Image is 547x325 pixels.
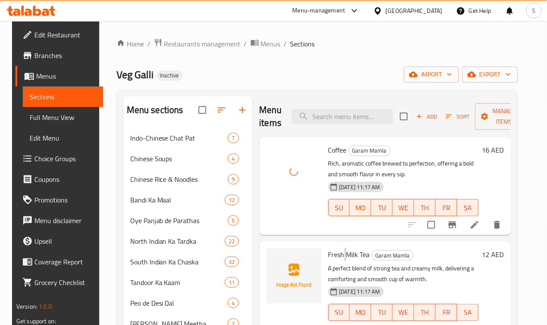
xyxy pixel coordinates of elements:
span: MO [353,202,368,214]
span: Tandoor Ka Kaam [130,277,225,288]
span: MO [353,306,368,319]
span: Oye Panjab de Parathas [130,215,228,226]
span: TH [418,202,432,214]
span: [DATE] 11:17 AM [336,288,384,296]
span: Sections [290,39,315,49]
li: / [244,39,247,49]
span: TU [375,306,389,319]
div: Indo-Chinese Chat Pat7 [123,128,253,148]
span: Restaurants management [164,39,241,49]
span: Full Menu View [30,112,97,123]
button: SA [457,199,479,216]
button: FR [436,304,457,321]
span: Version: [16,301,37,312]
a: Sections [23,86,104,107]
div: Garam Mamla [348,146,391,156]
a: Edit Menu [23,128,104,148]
span: Select all sections [193,101,211,119]
button: SU [328,199,350,216]
button: TH [414,199,436,216]
button: import [404,67,459,83]
span: Garam Mamla [372,251,413,261]
div: Garam Mamla [372,250,414,261]
a: Restaurants management [154,38,241,49]
span: WE [396,202,411,214]
span: SU [332,202,347,214]
a: Grocery Checklist [15,272,104,293]
span: Veg Galli [116,65,153,84]
div: Inactive [157,71,183,81]
span: Add [415,112,438,122]
a: Full Menu View [23,107,104,128]
span: [DATE] 11:17 AM [336,183,384,191]
a: Home [116,39,144,49]
button: Add section [232,100,253,120]
span: TU [375,202,389,214]
button: Add [413,110,440,123]
a: Menus [251,38,281,49]
span: Edit Restaurant [34,30,97,40]
span: Promotions [34,195,97,205]
span: Menu disclaimer [34,215,97,226]
span: S [532,6,536,15]
a: Edit menu item [470,220,480,230]
span: Sort sections [211,100,232,120]
span: 4 [228,155,238,163]
a: Upsell [15,231,104,251]
span: 4 [228,299,238,307]
div: items [228,174,238,184]
span: 1.0.0 [39,301,52,312]
span: 22 [225,237,238,245]
p: A perfect blend of strong tea and creamy milk, delivering a comforting and smooth cup of warmth. [328,263,479,285]
div: South Indian Ka Chaska32 [123,251,253,272]
a: Choice Groups [15,148,104,169]
span: North Indian Ka Tardka [130,236,225,246]
button: SU [328,304,350,321]
h2: Menu items [260,104,282,129]
div: Bandi Ka Maal12 [123,190,253,210]
span: 5 [228,217,238,225]
span: 7 [228,134,238,142]
span: FR [439,202,454,214]
span: Sort [446,112,470,122]
span: Sections [30,92,97,102]
span: 11 [225,279,238,287]
button: TU [371,199,393,216]
span: TH [418,306,432,319]
span: 32 [225,258,238,266]
span: Select to update [422,216,440,234]
div: items [228,133,238,143]
a: Promotions [15,190,104,210]
span: Peo de Desi Dal [130,298,228,308]
span: Menus [36,71,97,81]
span: Chinese Rice & Noodles [130,174,228,184]
span: Bandi Ka Maal [130,195,225,205]
div: North Indian Ka Tardka22 [123,231,253,251]
span: Manage items [482,106,526,127]
button: export [462,67,518,83]
span: SA [461,202,475,214]
div: Chinese Rice & Noodles9 [123,169,253,190]
span: Garam Mamla [349,146,390,156]
button: WE [393,304,414,321]
span: export [469,69,511,80]
h6: 12 AED [482,248,504,261]
span: Choice Groups [34,153,97,164]
button: TU [371,304,393,321]
span: Edit Menu [30,133,97,143]
span: 9 [228,175,238,184]
span: Select section [395,107,413,126]
img: Fresh Milk Tea [266,248,321,304]
span: Branches [34,50,97,61]
input: search [292,109,393,124]
button: delete [487,215,507,235]
span: Upsell [34,236,97,246]
button: WE [393,199,414,216]
a: Menus [15,66,104,86]
button: Sort [444,110,472,123]
button: FR [436,199,457,216]
a: Edit Restaurant [15,25,104,45]
span: WE [396,306,411,319]
a: Coverage Report [15,251,104,272]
